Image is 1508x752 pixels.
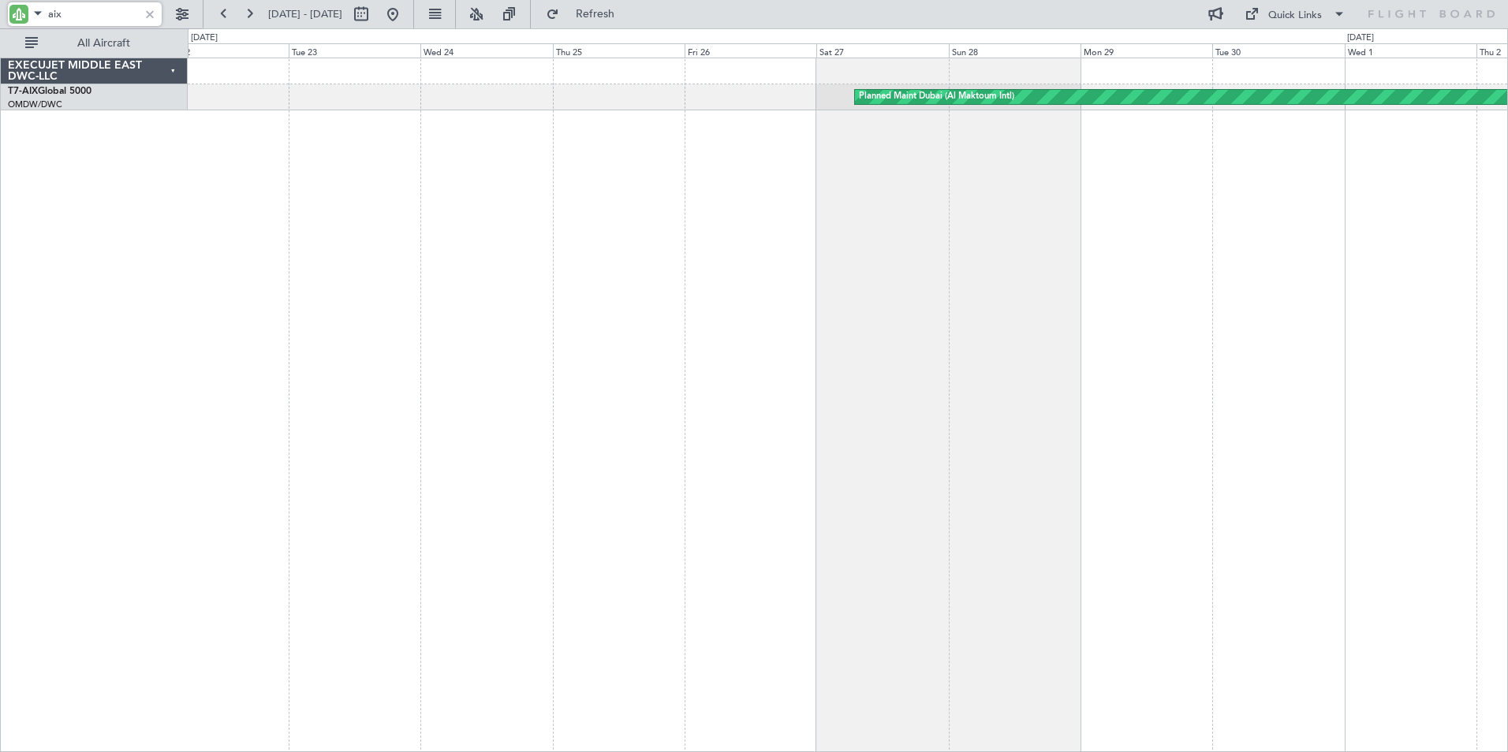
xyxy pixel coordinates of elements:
[157,43,289,58] div: Mon 22
[562,9,629,20] span: Refresh
[949,43,1081,58] div: Sun 28
[816,43,948,58] div: Sat 27
[8,99,62,110] a: OMDW/DWC
[1212,43,1344,58] div: Tue 30
[1081,43,1212,58] div: Mon 29
[1347,32,1374,45] div: [DATE]
[289,43,420,58] div: Tue 23
[8,87,91,96] a: T7-AIXGlobal 5000
[859,85,1014,109] div: Planned Maint Dubai (Al Maktoum Intl)
[553,43,685,58] div: Thu 25
[17,31,171,56] button: All Aircraft
[48,2,139,26] input: A/C (Reg. or Type)
[539,2,633,27] button: Refresh
[420,43,552,58] div: Wed 24
[268,7,342,21] span: [DATE] - [DATE]
[685,43,816,58] div: Fri 26
[1237,2,1353,27] button: Quick Links
[1345,43,1476,58] div: Wed 1
[8,87,38,96] span: T7-AIX
[191,32,218,45] div: [DATE]
[41,38,166,49] span: All Aircraft
[1268,8,1322,24] div: Quick Links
